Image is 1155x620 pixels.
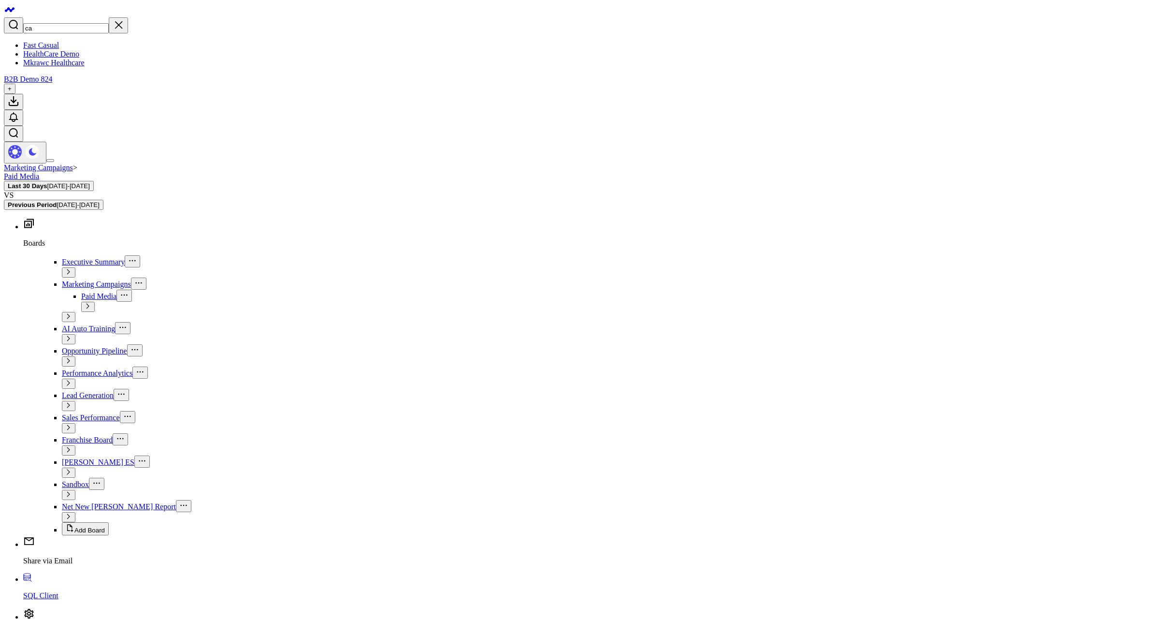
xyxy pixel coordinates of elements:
span: [DATE] - [DATE] [57,201,99,208]
a: Franchise Board [62,436,113,444]
span: + [8,85,12,92]
p: Share via Email [23,557,1151,565]
a: Fast Casual [23,41,59,49]
a: Paid Media [81,292,116,300]
a: Sandbox [62,480,89,488]
button: + [4,84,15,94]
p: SQL Client [23,591,1151,600]
a: Opportunity Pipeline [62,347,127,355]
a: AI Auto Training [62,325,115,333]
button: Search customers button [4,17,23,33]
span: [DATE] - [DATE] [47,182,90,190]
a: B2B Demo 824 [4,75,52,83]
a: SQL Client [23,575,1151,600]
b: Previous Period [8,201,57,208]
input: Search customers input [23,23,109,33]
a: Mkrawc Healthcare [23,59,85,67]
button: Clear search [109,17,128,33]
div: > [4,163,1151,172]
button: Add Board [62,522,109,535]
button: Previous Period[DATE]-[DATE] [4,200,103,210]
a: Net New [PERSON_NAME] Report [62,502,176,511]
a: Marketing Campaigns [4,163,73,172]
b: Last 30 Days [8,182,47,190]
a: Executive Summary [62,258,125,266]
a: HealthCare Demo [23,50,79,58]
div: VS [4,191,1151,200]
a: [PERSON_NAME] ES [62,458,134,466]
a: Paid Media [4,172,39,180]
a: Lead Generation [62,391,114,399]
a: Sales Performance [62,413,120,422]
a: Marketing Campaigns [62,280,131,288]
button: Open search [4,126,23,142]
p: Boards [23,239,1151,248]
a: Performance Analytics [62,369,132,377]
button: Last 30 Days[DATE]-[DATE] [4,181,94,191]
